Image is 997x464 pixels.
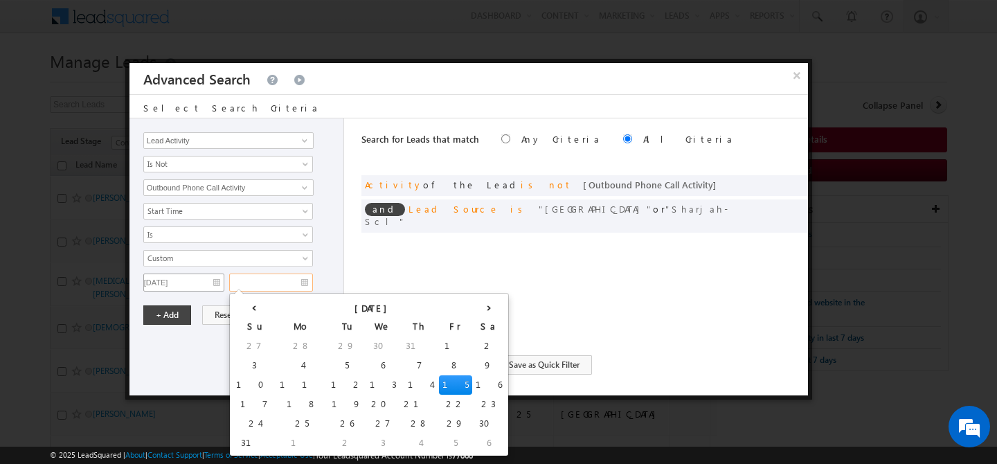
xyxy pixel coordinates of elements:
[365,203,405,216] span: and
[50,449,473,462] span: © 2025 LeadSquared | | | | |
[233,434,276,453] td: 31
[294,181,312,195] a: Show All Items
[439,375,472,395] td: 15
[439,395,472,414] td: 22
[327,395,366,414] td: 19
[408,203,499,215] span: Lead Source
[260,450,313,459] a: Acceptable Use
[366,317,400,337] th: We
[643,133,734,145] label: All Criteria
[400,317,439,337] th: Th
[583,179,713,190] span: [ Outbound Phone Call Activity
[143,63,251,94] h3: Advanced Search
[276,356,327,375] td: 4
[439,356,472,375] td: 8
[472,356,505,375] td: 9
[400,375,439,395] td: 14
[366,414,400,434] td: 27
[472,337,505,356] td: 2
[144,205,294,217] span: Start Time
[365,179,423,190] span: Activity
[204,450,258,459] a: Terms of Service
[144,252,294,265] span: Custom
[366,337,400,356] td: 30
[521,179,572,190] span: is not
[143,203,313,220] a: Start Time
[327,317,366,337] th: Tu
[276,296,472,317] th: [DATE]
[276,434,327,453] td: 1
[143,156,313,172] a: Is Not
[366,434,400,453] td: 3
[400,434,439,453] td: 4
[202,305,246,325] button: Reset
[233,395,276,414] td: 17
[72,73,233,91] div: Chat with us now
[365,203,728,227] span: or
[365,179,724,190] span: of the Lead ]
[276,317,327,337] th: Mo
[366,395,400,414] td: 20
[143,132,314,149] input: Type to Search
[786,63,808,87] button: ×
[143,102,319,114] span: Select Search Criteria
[472,296,505,317] th: ›
[439,337,472,356] td: 1
[439,414,472,434] td: 29
[365,203,728,227] span: Sharjah-Scl
[439,317,472,337] th: Fr
[276,375,327,395] td: 11
[227,7,260,40] div: Minimize live chat window
[143,305,191,325] button: + Add
[361,133,479,145] span: Search for Leads that match
[496,355,592,375] button: Save as Quick Filter
[18,128,253,350] textarea: Type your message and hit 'Enter'
[147,450,202,459] a: Contact Support
[233,337,276,356] td: 27
[327,356,366,375] td: 5
[143,250,313,267] a: Custom
[294,134,312,148] a: Show All Items
[276,395,327,414] td: 18
[233,317,276,337] th: Su
[327,414,366,434] td: 26
[472,317,505,337] th: Sa
[510,203,528,215] span: is
[188,362,251,381] em: Start Chat
[143,226,313,243] a: Is
[472,375,505,395] td: 16
[327,337,366,356] td: 29
[24,73,58,91] img: d_60004797649_company_0_60004797649
[539,203,653,215] span: [GEOGRAPHIC_DATA]
[144,158,294,170] span: Is Not
[400,337,439,356] td: 31
[400,414,439,434] td: 28
[400,395,439,414] td: 21
[439,434,472,453] td: 5
[521,133,601,145] label: Any Criteria
[327,434,366,453] td: 2
[276,414,327,434] td: 25
[276,337,327,356] td: 28
[144,229,294,241] span: Is
[233,296,276,317] th: ‹
[327,375,366,395] td: 12
[233,414,276,434] td: 24
[125,450,145,459] a: About
[472,414,505,434] td: 30
[366,375,400,395] td: 13
[233,375,276,395] td: 10
[233,356,276,375] td: 3
[472,434,505,453] td: 6
[472,395,505,414] td: 23
[366,356,400,375] td: 6
[400,356,439,375] td: 7
[143,179,314,196] input: Type to Search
